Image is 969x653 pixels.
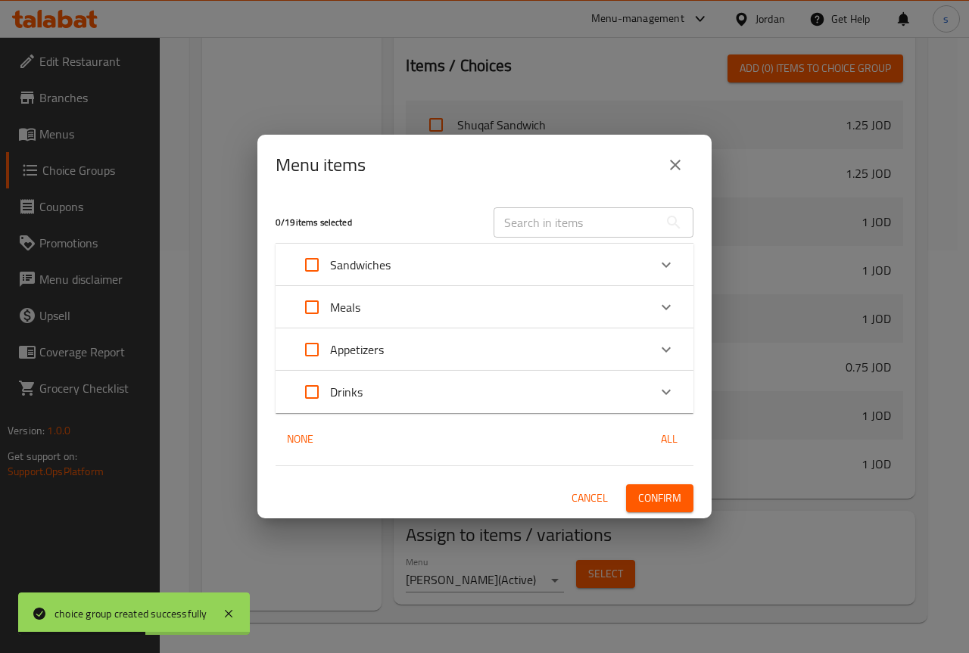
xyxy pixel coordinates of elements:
[651,430,687,449] span: All
[330,256,391,274] p: Sandwiches
[645,425,693,453] button: All
[626,484,693,512] button: Confirm
[494,207,659,238] input: Search in items
[55,605,207,622] div: choice group created successfully
[276,328,693,371] div: Expand
[330,340,384,359] p: Appetizers
[276,153,366,177] h2: Menu items
[276,371,693,413] div: Expand
[638,489,681,508] span: Confirm
[282,430,318,449] span: None
[566,484,614,512] button: Cancel
[572,489,608,508] span: Cancel
[276,216,475,229] h5: 0 / 19 items selected
[330,383,363,401] p: Drinks
[276,244,693,286] div: Expand
[330,298,360,316] p: Meals
[276,425,324,453] button: None
[657,147,693,183] button: close
[276,286,693,328] div: Expand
